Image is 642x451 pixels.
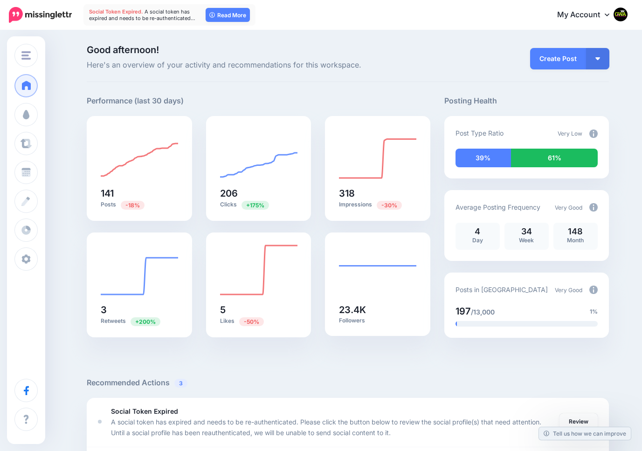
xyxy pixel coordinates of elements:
[472,237,483,244] span: Day
[339,200,416,209] p: Impressions
[589,130,598,138] img: info-circle-grey.png
[206,8,250,22] a: Read More
[539,427,631,440] a: Tell us how we can improve
[131,317,160,326] span: Previous period: 1
[456,306,471,317] span: 197
[220,200,297,209] p: Clicks
[509,227,544,236] p: 34
[101,305,178,314] h5: 3
[101,317,178,326] p: Retweets
[339,317,416,324] p: Followers
[220,305,297,314] h5: 5
[89,8,195,21] span: A social token has expired and needs to be re-authenticated…
[460,227,495,236] p: 4
[471,308,495,316] span: /13,000
[456,202,540,212] p: Average Posting Frequency
[555,287,582,294] span: Very Good
[567,237,584,244] span: Month
[590,307,598,316] span: 1%
[9,7,72,23] img: Missinglettr
[87,44,159,55] span: Good afternoon!
[548,4,628,27] a: My Account
[21,51,31,60] img: menu.png
[558,227,593,236] p: 148
[339,189,416,198] h5: 318
[511,149,598,167] div: 61% of your posts in the last 30 days were manually created (i.e. were not from Drip Campaigns or...
[98,420,102,424] div: <div class='status-dot small red margin-right'></div>Error
[87,377,609,389] h5: Recommended Actions
[220,317,297,326] p: Likes
[558,130,582,137] span: Very Low
[339,305,416,314] h5: 23.4K
[101,189,178,198] h5: 141
[456,321,457,327] div: 1% of your posts in the last 30 days have been from Drip Campaigns
[444,95,609,107] h5: Posting Health
[242,201,269,210] span: Previous period: 75
[87,59,430,71] span: Here's an overview of your activity and recommendations for this workspace.
[589,286,598,294] img: info-circle-grey.png
[87,95,184,107] h5: Performance (last 30 days)
[589,203,598,212] img: info-circle-grey.png
[559,413,598,430] a: Review
[111,417,550,438] p: A social token has expired and needs to be re-authenticated. Please click the button below to rev...
[555,204,582,211] span: Very Good
[377,201,402,210] span: Previous period: 456
[456,128,504,138] p: Post Type Ratio
[595,57,600,60] img: arrow-down-white.png
[239,317,264,326] span: Previous period: 10
[89,8,143,15] span: Social Token Expired.
[456,149,511,167] div: 39% of your posts in the last 30 days have been from Drip Campaigns
[174,379,187,388] span: 3
[530,48,586,69] a: Create Post
[456,284,548,295] p: Posts in [GEOGRAPHIC_DATA]
[111,407,178,415] b: Social Token Expired
[121,201,145,210] span: Previous period: 173
[519,237,534,244] span: Week
[101,200,178,209] p: Posts
[220,189,297,198] h5: 206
